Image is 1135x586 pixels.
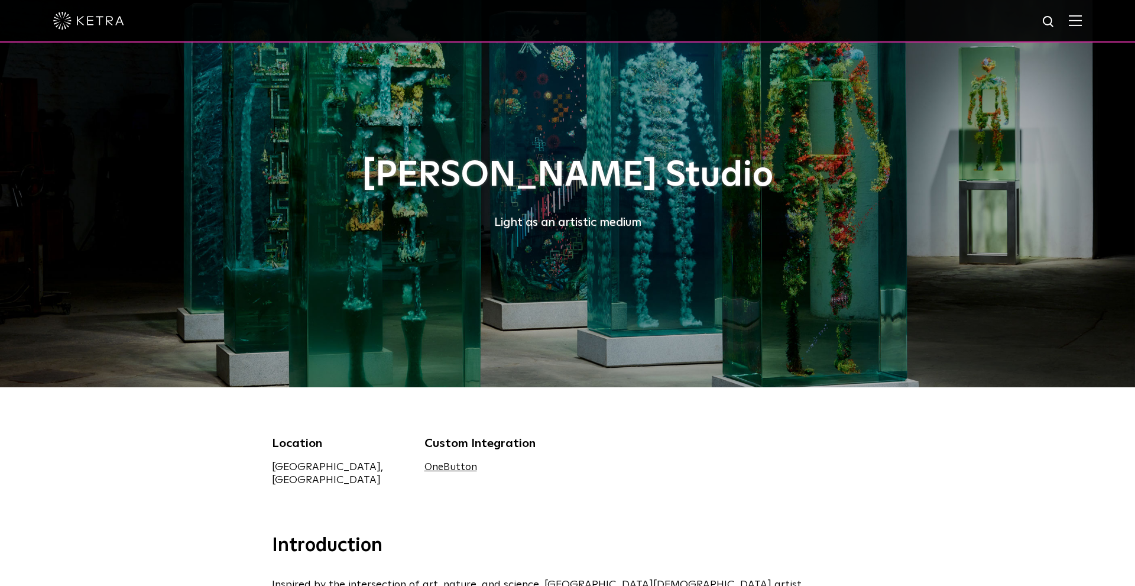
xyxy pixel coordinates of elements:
div: [GEOGRAPHIC_DATA], [GEOGRAPHIC_DATA] [272,461,407,487]
div: Light as an artistic medium [272,213,863,232]
img: Hamburger%20Nav.svg [1069,15,1082,26]
h1: [PERSON_NAME] Studio [272,156,863,195]
img: search icon [1042,15,1056,30]
div: Location [272,435,407,452]
img: ketra-logo-2019-white [53,12,124,30]
h3: Introduction [272,534,863,559]
a: OneButton [424,462,477,472]
div: Custom Integration [424,435,559,452]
